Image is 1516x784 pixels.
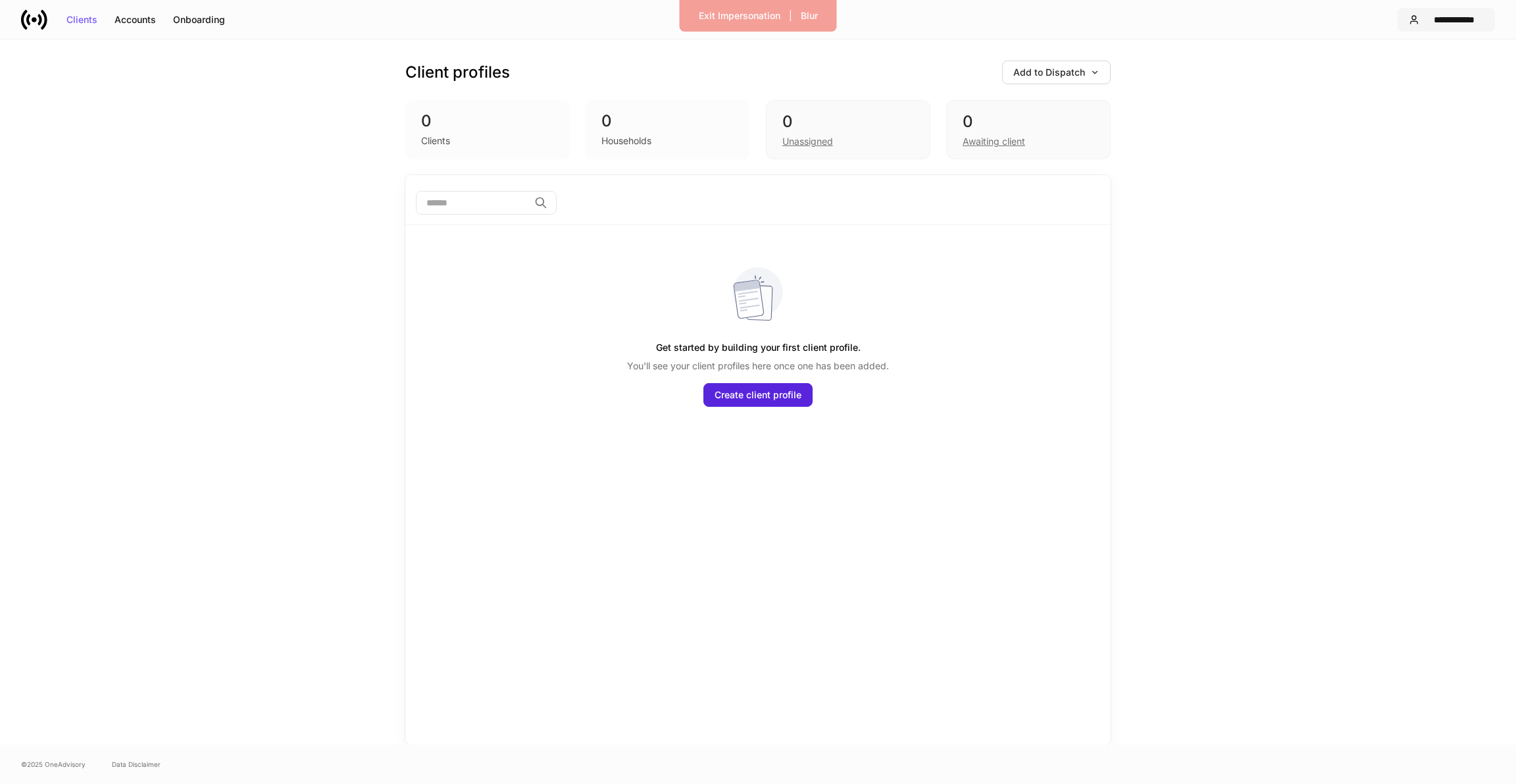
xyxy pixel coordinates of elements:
div: Create client profile [715,390,801,400]
div: 0Unassigned [766,100,930,159]
div: Accounts [114,15,156,24]
div: Unassigned [782,135,833,148]
div: Households [601,134,651,147]
button: Blur [792,5,826,26]
button: Onboarding [164,9,234,30]
div: 0 [782,111,914,132]
button: Exit Impersonation [690,5,789,26]
div: 0Awaiting client [946,100,1111,159]
button: Create client profile [703,383,813,407]
div: 0 [421,111,554,132]
div: Clients [66,15,97,24]
div: Blur [801,11,818,20]
span: © 2025 OneAdvisory [21,759,86,770]
a: Data Disclaimer [112,759,161,770]
div: Awaiting client [963,135,1025,148]
h5: Get started by building your first client profile. [656,336,861,359]
button: Accounts [106,9,164,30]
div: Exit Impersonation [699,11,780,20]
button: Add to Dispatch [1002,61,1111,84]
div: Add to Dispatch [1013,68,1099,77]
p: You'll see your client profiles here once one has been added. [627,359,889,373]
div: Onboarding [173,15,225,24]
h3: Client profiles [405,62,510,83]
button: Clients [58,9,106,30]
div: 0 [963,111,1094,132]
div: Clients [421,134,450,147]
div: 0 [601,111,734,132]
